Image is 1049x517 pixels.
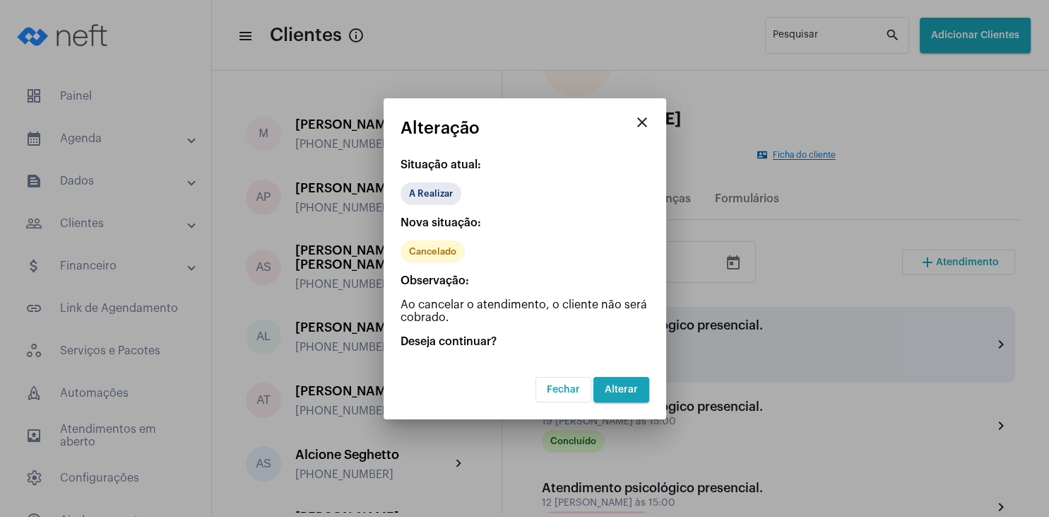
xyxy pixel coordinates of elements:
[605,385,638,395] span: Alterar
[401,240,465,263] mat-chip: Cancelado
[401,182,461,205] mat-chip: A Realizar
[401,216,649,229] p: Nova situação:
[401,335,649,348] p: Deseja continuar?
[547,385,580,395] span: Fechar
[593,377,649,402] button: Alterar
[401,119,480,137] span: Alteração
[401,158,649,171] p: Situação atual:
[535,377,591,402] button: Fechar
[401,298,649,324] p: Ao cancelar o atendimento, o cliente não será cobrado.
[634,114,651,131] mat-icon: close
[401,274,649,287] p: Observação:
